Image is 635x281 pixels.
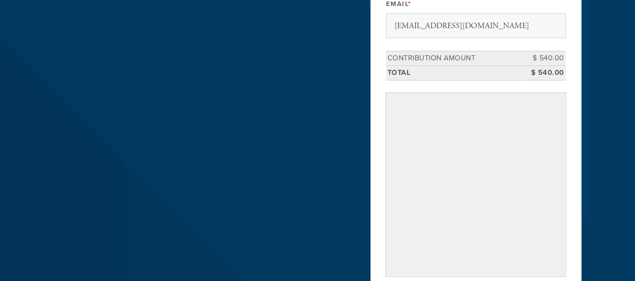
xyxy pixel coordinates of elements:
td: Total [386,65,521,80]
iframe: Secure payment input frame [388,95,564,274]
td: $ 540.00 [521,65,566,80]
td: $ 540.00 [521,51,566,66]
td: Contribution Amount [386,51,521,66]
